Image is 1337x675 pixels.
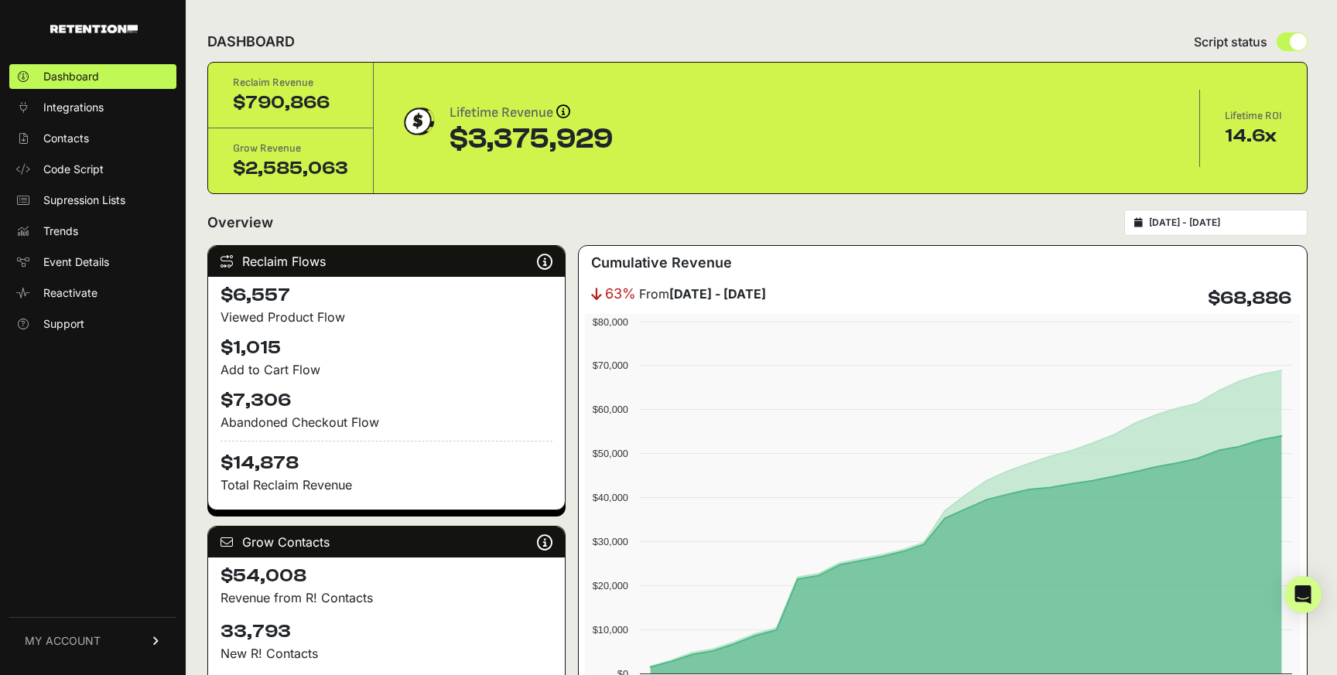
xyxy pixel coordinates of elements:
div: Reclaim Revenue [233,75,348,90]
div: $790,866 [233,90,348,115]
h4: $7,306 [221,388,552,413]
p: Revenue from R! Contacts [221,588,552,607]
div: Grow Contacts [208,527,565,557]
text: $50,000 [593,448,628,459]
text: $20,000 [593,580,628,591]
div: Lifetime ROI [1225,108,1282,124]
h4: 33,793 [221,619,552,644]
div: Reclaim Flows [208,246,565,277]
text: $30,000 [593,536,628,547]
a: Support [9,312,176,336]
a: MY ACCOUNT [9,617,176,664]
a: Dashboard [9,64,176,89]
div: Add to Cart Flow [221,360,552,379]
h2: Overview [207,212,273,234]
span: Support [43,316,84,332]
span: Contacts [43,131,89,146]
h4: $14,878 [221,441,552,476]
div: Viewed Product Flow [221,308,552,326]
span: Reactivate [43,285,97,301]
span: 63% [605,283,636,305]
div: Grow Revenue [233,141,348,156]
text: $10,000 [593,624,628,636]
span: Script status [1194,32,1267,51]
span: Event Details [43,254,109,270]
a: Supression Lists [9,188,176,213]
div: 14.6x [1225,124,1282,148]
h2: DASHBOARD [207,31,295,53]
span: Code Script [43,162,104,177]
a: Trends [9,219,176,244]
h4: $68,886 [1208,286,1291,311]
h4: $6,557 [221,283,552,308]
text: $40,000 [593,492,628,503]
h3: Cumulative Revenue [591,252,732,274]
div: Abandoned Checkout Flow [221,413,552,431]
p: Total Reclaim Revenue [221,476,552,494]
text: $80,000 [593,316,628,328]
span: Supression Lists [43,193,125,208]
img: dollar-coin-05c43ed7efb7bc0c12610022525b4bbbb207c7efeef5aecc26f025e68dcafac9.png [398,102,437,141]
div: Open Intercom Messenger [1284,576,1322,613]
a: Integrations [9,95,176,120]
span: Integrations [43,100,104,115]
h4: $54,008 [221,564,552,588]
span: MY ACCOUNT [25,633,101,649]
div: $2,585,063 [233,156,348,181]
a: Event Details [9,250,176,274]
div: $3,375,929 [450,124,613,155]
text: $70,000 [593,360,628,371]
text: $60,000 [593,404,628,415]
strong: [DATE] - [DATE] [669,286,766,302]
img: Retention.com [50,25,138,33]
a: Contacts [9,126,176,151]
p: New R! Contacts [221,644,552,663]
a: Code Script [9,157,176,182]
span: Trends [43,223,78,239]
div: Lifetime Revenue [450,102,613,124]
h4: $1,015 [221,336,552,360]
a: Reactivate [9,281,176,305]
span: From [639,285,766,303]
span: Dashboard [43,69,99,84]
